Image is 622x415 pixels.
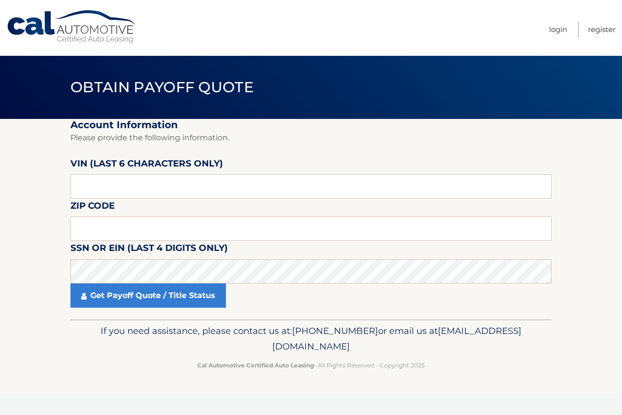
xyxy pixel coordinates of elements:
a: Get Payoff Quote / Title Status [70,283,226,308]
a: Cal Automotive [6,10,138,44]
label: VIN (last 6 characters only) [70,156,223,174]
label: SSN or EIN (last 4 digits only) [70,241,228,259]
strong: Cal Automotive Certified Auto Leasing [197,362,314,369]
h2: Account Information [70,119,552,131]
p: Please provide the following information. [70,131,552,145]
a: Login [549,21,567,37]
label: Zip Code [70,199,115,216]
p: If you need assistance, please contact us at: or email us at [77,323,545,354]
span: Obtain Payoff Quote [70,78,254,96]
a: Register [588,21,616,37]
span: [PHONE_NUMBER] [292,325,378,336]
p: - All Rights Reserved - Copyright 2025 [77,360,545,370]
